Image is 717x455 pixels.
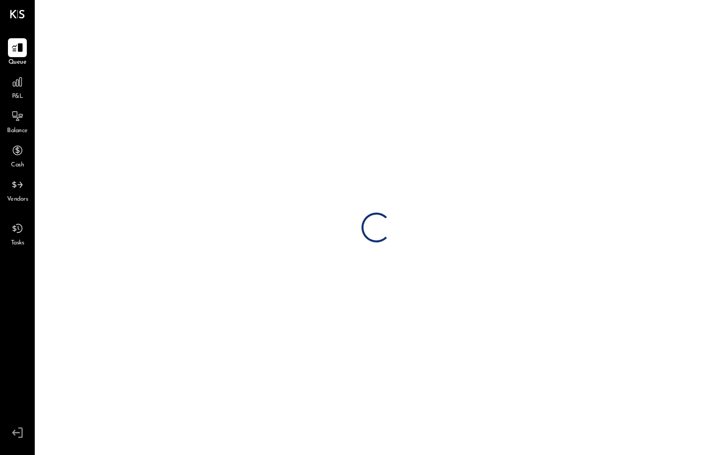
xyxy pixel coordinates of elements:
[0,141,34,170] a: Cash
[0,107,34,136] a: Balance
[12,92,23,101] span: P&L
[0,73,34,101] a: P&L
[0,175,34,204] a: Vendors
[7,195,28,204] span: Vendors
[7,127,28,136] span: Balance
[11,161,24,170] span: Cash
[0,219,34,248] a: Tasks
[11,239,24,248] span: Tasks
[0,38,34,67] a: Queue
[8,58,27,67] span: Queue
